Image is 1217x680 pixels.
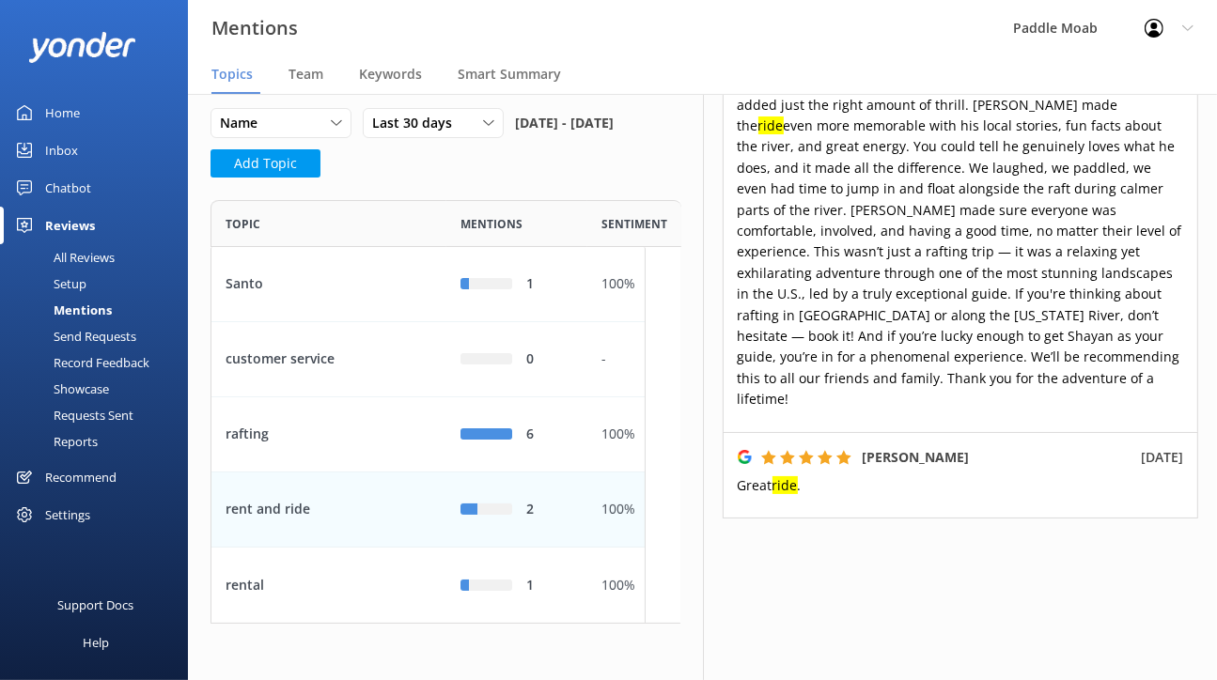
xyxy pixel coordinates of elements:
[211,13,298,43] h3: Mentions
[526,500,573,520] div: 2
[45,169,91,207] div: Chatbot
[211,548,446,623] div: rental
[11,428,98,455] div: Reports
[758,116,784,134] mark: ride
[11,402,133,428] div: Requests Sent
[211,472,646,548] div: row
[601,215,667,233] span: Sentiment
[211,548,646,623] div: row
[11,244,188,270] a: All Reviews
[458,65,561,84] span: Smart Summary
[526,349,573,370] div: 0
[211,397,646,472] div: row
[601,425,667,445] div: 100%
[772,476,798,494] mark: ride
[211,322,646,397] div: row
[601,349,667,370] div: -
[211,65,253,84] span: Topics
[863,447,970,468] h5: [PERSON_NAME]
[45,458,117,496] div: Recommend
[45,496,90,533] div: Settings
[45,94,80,131] div: Home
[211,149,320,178] button: Add Topic
[601,575,667,595] div: 100%
[11,244,115,270] div: All Reviews
[211,472,446,548] div: rent and ride
[359,65,422,84] span: Keywords
[460,215,523,233] span: Mentions
[11,349,188,376] a: Record Feedback
[601,500,667,520] div: 100%
[211,247,646,623] div: grid
[11,270,188,297] a: Setup
[601,274,667,295] div: 100%
[45,207,95,244] div: Reviews
[526,274,573,295] div: 1
[211,397,446,472] div: rafting
[372,113,463,133] span: Last 30 days
[11,376,188,402] a: Showcase
[226,215,260,233] span: Topic
[28,32,136,63] img: yonder-white-logo.png
[515,108,614,138] span: [DATE] - [DATE]
[11,297,112,323] div: Mentions
[1141,447,1183,468] p: [DATE]
[11,323,136,349] div: Send Requests
[11,349,149,376] div: Record Feedback
[11,297,188,323] a: Mentions
[211,247,646,322] div: row
[11,402,188,428] a: Requests Sent
[738,476,802,494] span: Great .
[58,586,134,624] div: Support Docs
[220,113,269,133] span: Name
[83,624,109,661] div: Help
[526,425,573,445] div: 6
[289,65,323,84] span: Team
[526,575,573,595] div: 1
[11,323,188,349] a: Send Requests
[45,131,78,169] div: Inbox
[211,322,446,397] div: customer service
[11,376,109,402] div: Showcase
[211,247,446,322] div: Santo
[11,428,188,455] a: Reports
[11,270,86,297] div: Setup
